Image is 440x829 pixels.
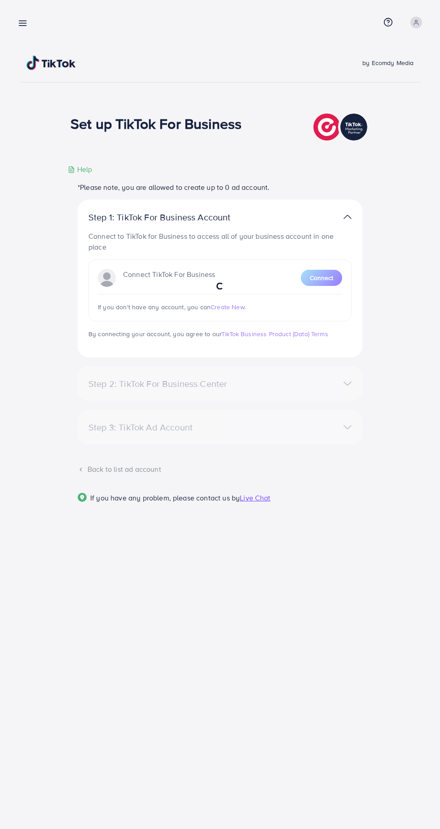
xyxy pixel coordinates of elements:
img: TikTok partner [343,211,352,224]
div: Help [68,164,92,175]
span: by Ecomdy Media [362,58,414,67]
img: Popup guide [78,493,87,502]
img: TikTok [26,56,76,70]
span: Live Chat [240,493,270,503]
p: *Please note, you are allowed to create up to 0 ad account. [78,182,362,193]
img: TikTok partner [313,111,370,143]
div: Back to list ad account [78,464,362,474]
p: Step 1: TikTok For Business Account [88,212,259,223]
h1: Set up TikTok For Business [70,115,242,132]
span: If you have any problem, please contact us by [90,493,240,503]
